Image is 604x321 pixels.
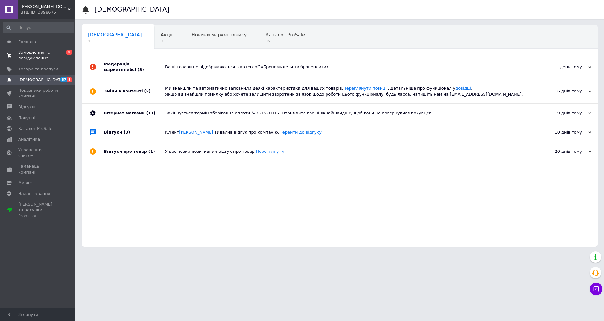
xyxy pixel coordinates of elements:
input: Пошук [3,22,74,33]
span: Гаманець компанії [18,163,58,175]
span: [DEMOGRAPHIC_DATA] [88,32,142,38]
span: Замовлення та повідомлення [18,50,58,61]
span: (1) [148,149,155,154]
span: Управління сайтом [18,147,58,158]
span: Відгуки [18,104,35,110]
div: Закінчується термін зберігання оплати №351526015. Отримайте гроші якнайшвидше, щоб вони не поверн... [165,110,528,116]
div: Відгуки про товар [104,142,165,161]
span: Налаштування [18,191,50,196]
span: 35 [266,39,305,44]
span: 3 [88,39,142,44]
h1: [DEMOGRAPHIC_DATA] [94,6,170,13]
a: Переглянути [256,149,284,154]
div: Інтернет магазин [104,104,165,123]
span: Каталог ProSale [266,32,305,38]
span: Клієнт [165,130,323,135]
div: Ваші товари не відображаються в категорії «Бронежилети та бронеплити» [165,64,528,70]
div: Зміни в контенті [104,79,165,103]
span: Головна [18,39,36,45]
span: (11) [146,111,155,115]
span: 3 [191,39,247,44]
div: 10 днів тому [528,130,591,135]
a: довідці [455,86,471,91]
span: Показники роботи компанії [18,88,58,99]
span: (3) [137,67,144,72]
span: 3 [161,39,173,44]
span: Аналітика [18,136,40,142]
div: Ми знайшли та автоматично заповнили деякі характеристики для ваших товарів. . Детальніше про функ... [165,86,528,97]
span: [PERSON_NAME] та рахунки [18,202,58,219]
span: Товари та послуги [18,66,58,72]
span: 3 [67,77,72,82]
span: Акції [161,32,173,38]
a: Переглянути позиції [343,86,388,91]
div: Модерація маркетплейсі [104,55,165,79]
div: день тому [528,64,591,70]
span: Покупці [18,115,35,121]
span: Каталог ProSale [18,126,52,131]
span: видалив відгук про компанію. [215,130,323,135]
div: Ваш ID: 3898675 [20,9,75,15]
span: (3) [124,130,130,135]
div: Prom топ [18,213,58,219]
span: 37 [60,77,67,82]
span: casto.prom.ua [20,4,68,9]
div: 20 днів тому [528,149,591,154]
span: Новини маркетплейсу [191,32,247,38]
div: У вас новий позитивний відгук про товар. [165,149,528,154]
button: Чат з покупцем [590,283,602,295]
div: Відгуки [104,123,165,142]
a: Перейти до відгуку. [279,130,323,135]
span: [DEMOGRAPHIC_DATA] [18,77,65,83]
div: 6 днів тому [528,88,591,94]
span: 5 [66,50,72,55]
span: (2) [144,89,151,93]
a: [PERSON_NAME] [179,130,213,135]
span: Маркет [18,180,34,186]
div: 9 днів тому [528,110,591,116]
